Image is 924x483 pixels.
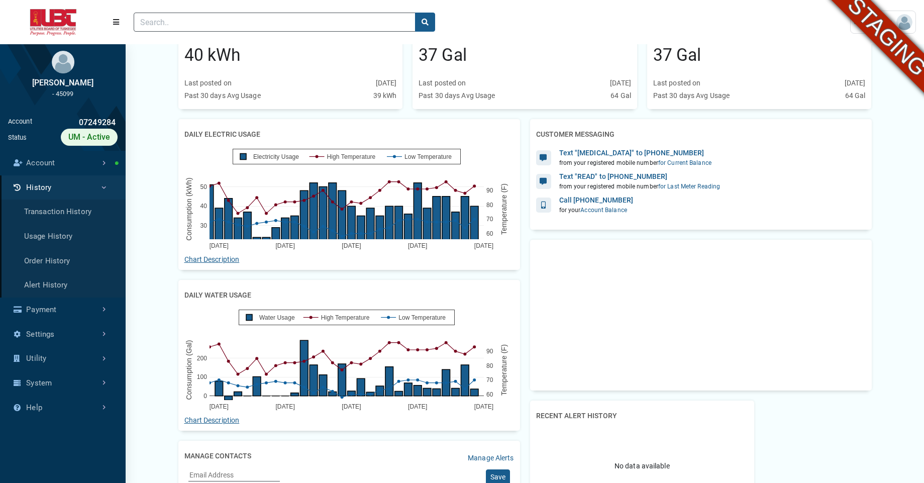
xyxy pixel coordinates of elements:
input: Search [134,13,416,32]
div: 37 Gal [419,43,631,68]
h2: Daily Electric Usage [184,125,260,144]
div: Last posted on [419,78,466,88]
div: 37 Gal [653,43,866,68]
div: [DATE] [376,78,397,88]
a: Manage Alerts [468,453,514,463]
span: for last meter reading [658,183,720,190]
div: 64 Gal [610,90,631,101]
div: 64 Gal [845,90,866,101]
div: [DATE] [610,78,631,88]
h2: Daily Water Usage [184,286,251,305]
div: UM - Active [61,129,118,146]
div: Past 30 days Avg Usage [653,90,730,101]
div: from your registered mobile number [559,182,721,191]
div: Text "READ" to [PHONE_NUMBER] [559,171,721,182]
span: User Settings [854,17,896,27]
div: Text "[MEDICAL_DATA]" to [PHONE_NUMBER] [559,148,711,158]
div: 40 kWh [184,43,397,68]
div: Past 30 days Avg Usage [184,90,261,101]
img: ALTSK Logo [8,9,98,36]
div: 39 kWh [373,90,397,101]
div: Account [8,117,32,129]
h2: Manage Contacts [184,447,251,465]
button: Menu [107,13,126,31]
a: Chart Description [184,416,240,424]
div: - 45099 [8,89,118,99]
div: from your registered mobile number [559,158,711,167]
h2: Recent Alert History [536,407,617,425]
button: search [415,13,435,32]
div: Past 30 days Avg Usage [419,90,495,101]
div: Status [8,133,27,142]
a: User Settings [850,11,916,34]
span: for current balance [658,159,711,166]
div: [PERSON_NAME] [8,77,118,89]
div: Last posted on [184,78,232,88]
input: Email Address [188,469,280,481]
span: Account Balance [580,207,627,214]
div: 07249284 [32,117,118,129]
div: Last posted on [653,78,700,88]
div: Call [PHONE_NUMBER] [559,195,634,206]
h2: Customer Messaging [536,125,614,144]
div: [DATE] [845,78,866,88]
a: Chart Description [184,255,240,263]
div: for your [559,206,634,215]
